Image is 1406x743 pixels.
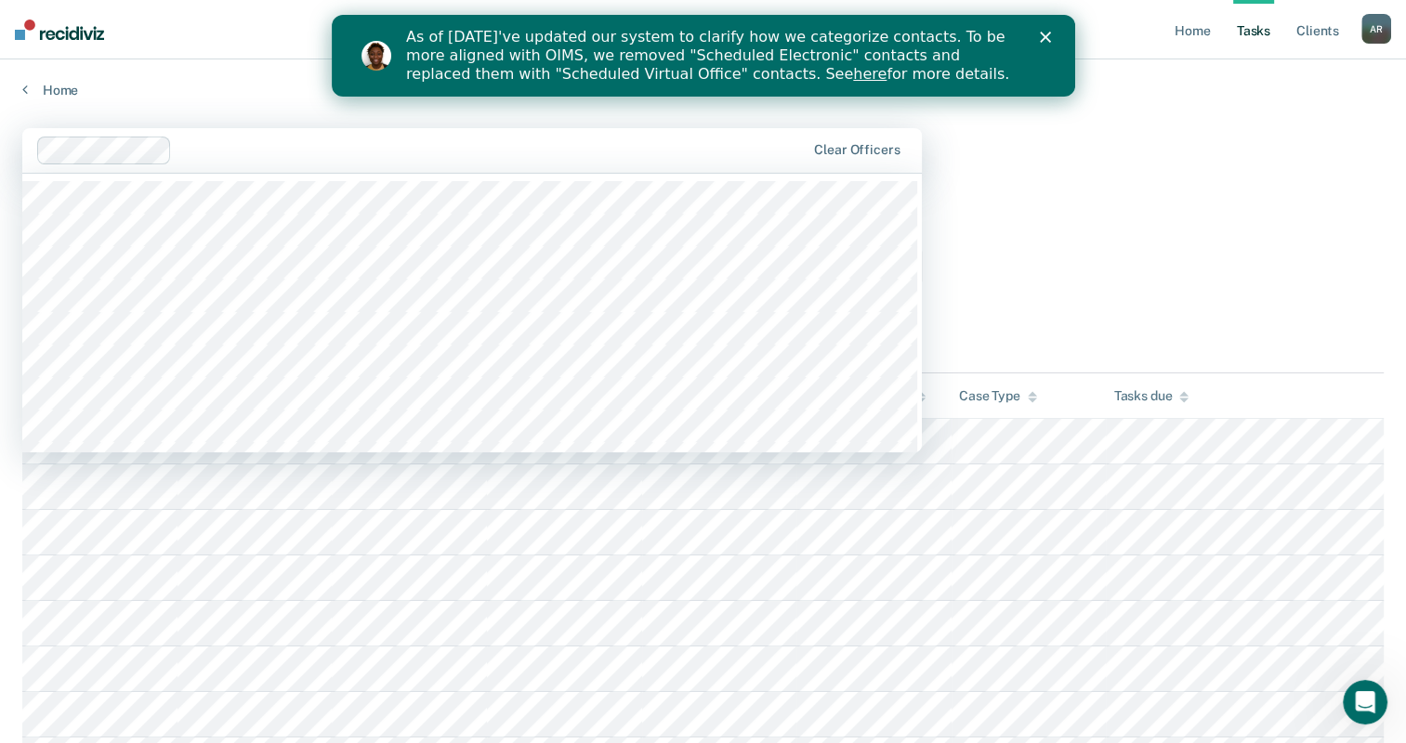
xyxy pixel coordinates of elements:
iframe: Intercom live chat [1343,680,1387,724]
a: here [521,50,555,68]
div: Case Type [959,388,1037,404]
a: Home [22,82,1384,98]
div: Close [708,17,727,28]
iframe: Intercom live chat banner [332,15,1075,97]
div: A R [1361,14,1391,44]
img: Recidiviz [15,20,104,40]
button: AR [1361,14,1391,44]
div: Tasks due [1113,388,1189,404]
div: Clear officers [814,142,900,158]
